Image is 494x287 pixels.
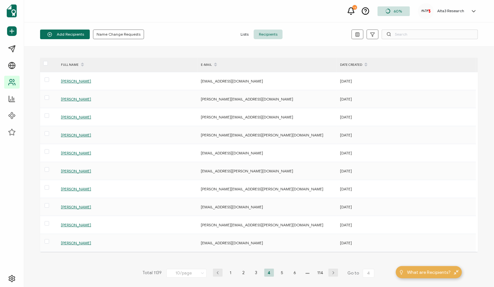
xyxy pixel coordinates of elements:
[201,240,263,245] span: [EMAIL_ADDRESS][DOMAIN_NAME]
[316,269,325,277] li: 114
[61,169,91,173] span: [PERSON_NAME]
[239,269,248,277] li: 2
[353,5,357,10] div: 12
[198,59,337,70] div: E-MAIL
[251,269,261,277] li: 3
[201,115,293,119] span: [PERSON_NAME][EMAIL_ADDRESS][DOMAIN_NAME]
[340,115,352,119] span: [DATE]
[340,97,352,101] span: [DATE]
[201,151,263,155] span: [EMAIL_ADDRESS][DOMAIN_NAME]
[437,9,464,13] h5: Alta3 Research
[340,187,352,191] span: [DATE]
[142,269,162,278] span: Total 1139
[61,79,91,83] span: [PERSON_NAME]
[226,269,235,277] li: 1
[97,32,141,36] span: Name Change Requests
[382,30,478,39] input: Search
[235,30,254,39] span: Lists
[277,269,287,277] li: 5
[201,204,263,209] span: [EMAIL_ADDRESS][DOMAIN_NAME]
[58,59,198,70] div: FULL NAME
[454,270,459,275] img: minimize-icon.svg
[340,133,352,137] span: [DATE]
[421,9,431,13] img: 7ee72628-a328-4fe9-aed3-aef23534b8a8.png
[201,79,263,83] span: [EMAIL_ADDRESS][DOMAIN_NAME]
[61,133,91,137] span: [PERSON_NAME]
[290,269,300,277] li: 6
[264,269,274,277] li: 4
[340,240,352,245] span: [DATE]
[201,133,323,137] span: [PERSON_NAME][EMAIL_ADDRESS][PERSON_NAME][DOMAIN_NAME]
[337,59,476,70] div: DATE CREATED
[394,9,402,13] span: 60%
[40,30,90,39] button: Add Recipients
[201,187,323,191] span: [PERSON_NAME][EMAIL_ADDRESS][PERSON_NAME][DOMAIN_NAME]
[61,204,91,209] span: [PERSON_NAME]
[61,240,91,245] span: [PERSON_NAME]
[462,256,494,287] iframe: Chat Widget
[61,97,91,101] span: [PERSON_NAME]
[201,169,293,173] span: [EMAIL_ADDRESS][PERSON_NAME][DOMAIN_NAME]
[254,30,283,39] span: Recipients
[347,269,376,278] span: Go to
[61,222,91,227] span: [PERSON_NAME]
[201,97,293,101] span: [PERSON_NAME][EMAIL_ADDRESS][DOMAIN_NAME]
[407,269,451,276] span: What are Recipients?
[166,269,207,278] input: Select
[340,169,352,173] span: [DATE]
[340,79,352,83] span: [DATE]
[61,187,91,191] span: [PERSON_NAME]
[93,30,144,39] button: Name Change Requests
[340,204,352,209] span: [DATE]
[201,222,323,227] span: [PERSON_NAME][EMAIL_ADDRESS][PERSON_NAME][DOMAIN_NAME]
[340,151,352,155] span: [DATE]
[61,115,91,119] span: [PERSON_NAME]
[61,151,91,155] span: [PERSON_NAME]
[340,222,352,227] span: [DATE]
[7,4,17,17] img: sertifier-logomark-colored.svg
